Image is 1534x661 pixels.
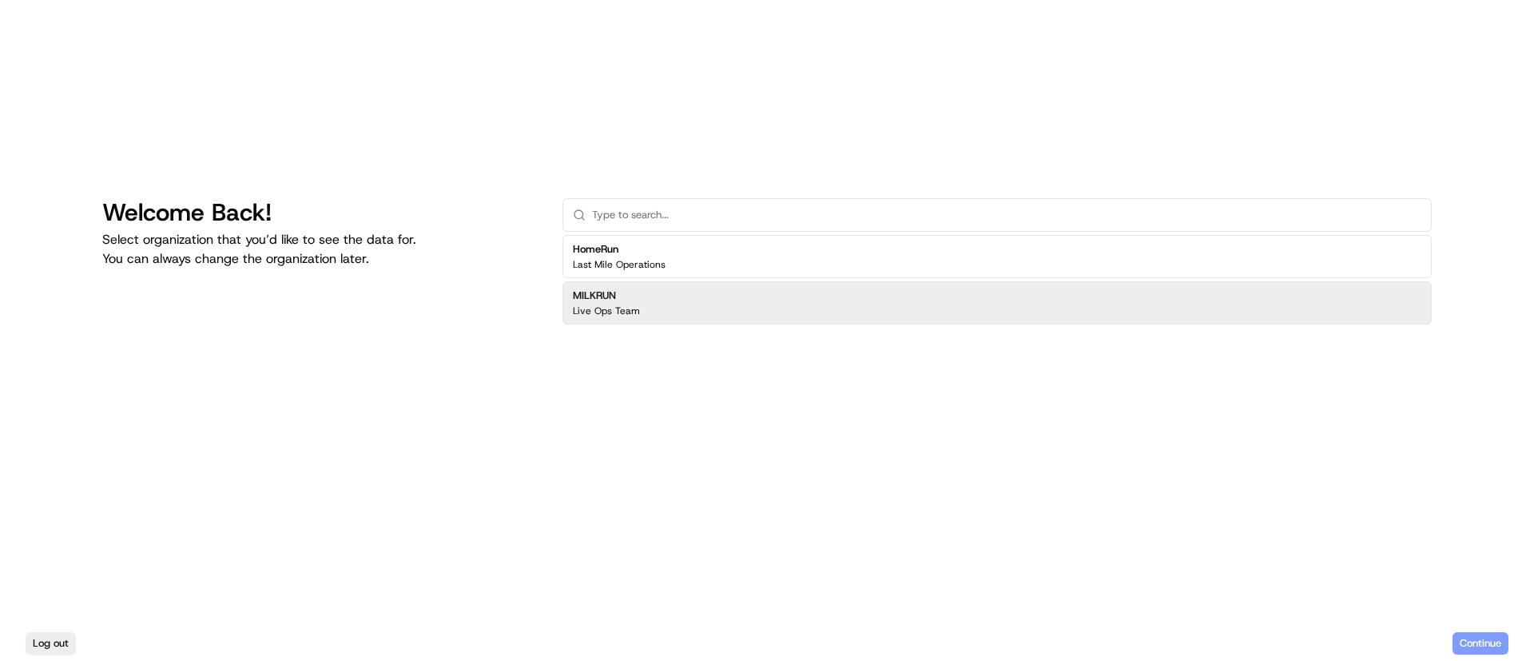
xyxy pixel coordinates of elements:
p: Live Ops Team [573,305,640,317]
input: Type to search... [592,199,1421,231]
h2: MILKRUN [573,289,640,303]
p: Select organization that you’d like to see the data for. You can always change the organization l... [102,230,537,269]
button: Log out [26,632,76,655]
h1: Welcome Back! [102,198,537,227]
h2: HomeRun [573,242,666,257]
div: Suggestions [562,232,1432,328]
p: Last Mile Operations [573,258,666,271]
